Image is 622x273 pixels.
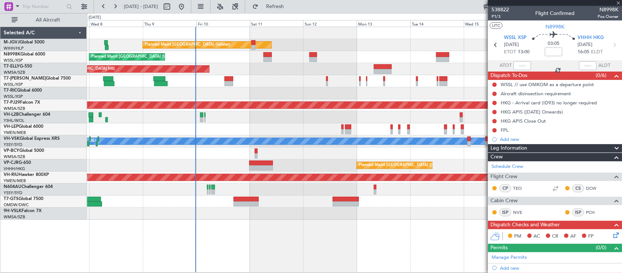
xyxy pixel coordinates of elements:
[572,184,584,192] div: CS
[19,18,77,23] span: All Aircraft
[504,41,519,49] span: [DATE]
[4,161,31,165] a: VP-CJRG-650
[4,94,23,99] a: WSSL/XSP
[4,154,25,159] a: WMSA/SZB
[4,173,49,177] a: VH-RIUHawker 800XP
[4,112,19,117] span: VH-L2B
[4,100,40,105] a: T7-PJ29Falcon 7X
[357,20,410,27] div: Mon 13
[4,76,71,81] a: T7-[PERSON_NAME]Global 7500
[501,100,597,106] div: HKG - Arrival card (ID93) no longer required
[4,161,19,165] span: VP-CJR
[500,265,618,271] div: Add new
[518,49,529,56] span: 13:00
[504,49,516,56] span: ETOT
[464,20,517,27] div: Wed 15
[598,62,610,69] span: ALDT
[4,149,19,153] span: VP-BCY
[533,233,540,240] span: AC
[586,185,602,192] a: DCW
[4,106,25,111] a: WMSA/SZB
[4,209,21,213] span: 9H-VSLK
[4,130,26,135] a: YMEN/MEB
[490,173,517,181] span: Flight Crew
[588,233,594,240] span: FP
[89,15,101,21] div: [DATE]
[572,208,584,216] div: ISP
[501,109,563,115] div: HKG APIS ([DATE] Onwards)
[492,14,509,20] span: P1/3
[490,244,508,252] span: Permits
[145,39,230,50] div: Planned Maint [GEOGRAPHIC_DATA] (Seletar)
[4,178,26,184] a: YMEN/MEB
[492,254,527,261] a: Manage Permits
[500,136,618,142] div: Add new
[4,209,42,213] a: 9H-VSLKFalcon 7X
[4,136,20,141] span: VH-VSK
[250,20,304,27] div: Sat 11
[490,22,502,29] button: UTC
[4,185,21,189] span: N604AU
[4,52,20,57] span: N8998K
[4,64,20,69] span: T7-ELLY
[591,49,603,56] span: ELDT
[4,202,29,208] a: OMDW/DWC
[22,1,64,12] input: Trip Number
[4,52,45,57] a: N8998KGlobal 6000
[4,70,25,75] a: WMSA/SZB
[124,3,158,10] span: [DATE] - [DATE]
[4,118,24,123] a: YSHL/WOL
[4,40,20,45] span: M-JGVJ
[513,209,529,216] a: NVE
[548,40,559,47] span: 03:05
[596,244,606,251] span: (0/0)
[501,127,509,133] div: FPL
[4,124,43,129] a: VH-LEPGlobal 6000
[4,58,23,63] a: WSSL/XSP
[8,14,79,26] button: All Aircraft
[303,20,357,27] div: Sun 12
[4,76,46,81] span: T7-[PERSON_NAME]
[4,136,60,141] a: VH-VSKGlobal Express XRS
[598,6,618,14] span: N8998K
[490,221,560,229] span: Dispatch Checks and Weather
[4,88,17,93] span: T7-RIC
[598,14,618,20] span: Pos Owner
[4,112,50,117] a: VH-L2BChallenger 604
[513,185,529,192] a: TEO
[143,20,196,27] div: Thu 9
[4,149,44,153] a: VP-BCYGlobal 5000
[4,173,19,177] span: VH-RIU
[490,153,503,161] span: Crew
[514,233,521,240] span: PM
[499,208,511,216] div: ISP
[196,20,250,27] div: Fri 10
[545,23,564,31] span: N8998K
[586,209,602,216] a: PCH
[492,6,509,14] span: 538822
[501,91,571,97] div: Aircraft disinsection requirement
[4,46,24,51] a: WIHH/HLP
[4,214,25,220] a: WMSA/SZB
[249,1,293,12] button: Refresh
[359,160,480,171] div: Planned Maint [GEOGRAPHIC_DATA] ([GEOGRAPHIC_DATA] Intl)
[4,64,32,69] a: T7-ELLYG-550
[410,20,464,27] div: Tue 14
[260,4,290,9] span: Refresh
[4,185,53,189] a: N604AUChallenger 604
[4,190,22,196] a: YSSY/SYD
[578,41,592,49] span: [DATE]
[490,197,518,205] span: Cabin Crew
[4,197,19,201] span: T7-GTS
[89,20,143,27] div: Wed 8
[596,72,606,79] span: (0/6)
[4,166,25,172] a: VHHH/HKG
[535,10,575,18] div: Flight Confirmed
[4,100,20,105] span: T7-PJ29
[578,49,589,56] span: 16:05
[4,197,43,201] a: T7-GTSGlobal 7500
[4,142,22,147] a: YSSY/SYD
[490,144,527,153] span: Leg Information
[91,51,177,62] div: Planned Maint [GEOGRAPHIC_DATA] (Seletar)
[4,40,44,45] a: M-JGVJGlobal 5000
